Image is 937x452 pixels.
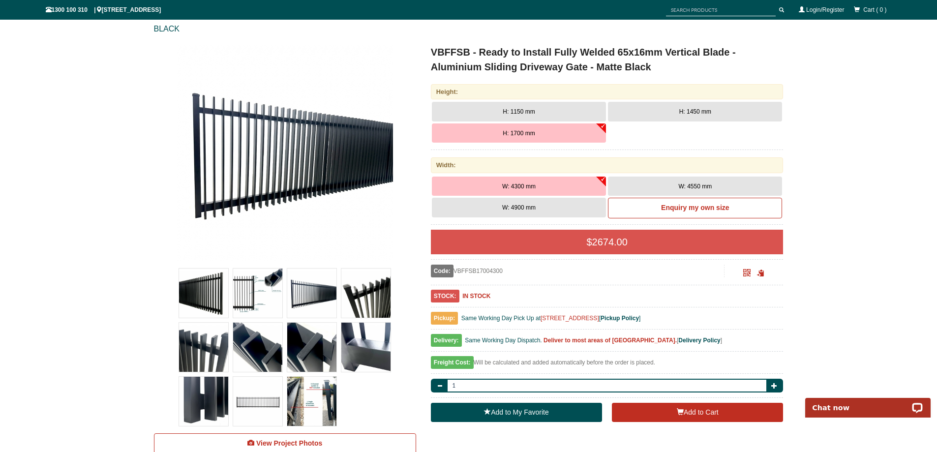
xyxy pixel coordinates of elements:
div: Will be calculated and added automatically before the order is placed. [431,357,784,374]
a: Add to My Favorite [431,403,602,422]
img: VBFFSB - Ready to Install Fully Welded 65x16mm Vertical Blade - Aluminium Sliding Driveway Gate -... [287,377,336,426]
button: H: 1150 mm [432,102,606,121]
img: VBFFSB - Ready to Install Fully Welded 65x16mm Vertical Blade - Aluminium Sliding Driveway Gate -... [179,323,228,372]
a: Enquiry my own size [608,198,782,218]
span: Same Working Day Pick Up at [ ] [461,315,641,322]
b: Deliver to most areas of [GEOGRAPHIC_DATA]. [544,337,677,344]
span: Code: [431,265,453,277]
a: Pickup Policy [601,315,639,322]
div: Width: [431,157,784,173]
button: H: 1450 mm [608,102,782,121]
a: Click to enlarge and scan to share. [743,271,751,277]
span: 2674.00 [592,237,628,247]
span: Freight Cost: [431,356,474,369]
span: Delivery: [431,334,462,347]
b: IN STOCK [462,293,490,300]
img: VBFFSB - Ready to Install Fully Welded 65x16mm Vertical Blade - Aluminium Sliding Driveway Gate -... [341,323,391,372]
div: [ ] [431,334,784,352]
a: [STREET_ADDRESS] [541,315,599,322]
button: H: 1700 mm [432,123,606,143]
button: W: 4550 mm [608,177,782,196]
h1: VBFFSB - Ready to Install Fully Welded 65x16mm Vertical Blade - Aluminium Sliding Driveway Gate -... [431,45,784,74]
span: STOCK: [431,290,459,302]
img: VBFFSB - Ready to Install Fully Welded 65x16mm Vertical Blade - Aluminium Sliding Driveway Gate -... [179,269,228,318]
img: VBFFSB - Ready to Install Fully Welded 65x16mm Vertical Blade - Aluminium Sliding Driveway Gate -... [287,269,336,318]
img: VBFFSB - Ready to Install Fully Welded 65x16mm Vertical Blade - Aluminium Sliding Driveway Gate -... [233,269,282,318]
a: Delivery Policy [678,337,720,344]
span: 1300 100 310 | [STREET_ADDRESS] [46,6,161,13]
img: VBFFSB - Ready to Install Fully Welded 65x16mm Vertical Blade - Aluminium Sliding Driveway Gate -... [179,377,228,426]
span: Pickup: [431,312,458,325]
span: H: 1450 mm [679,108,711,115]
img: VBFFSB - Ready to Install Fully Welded 65x16mm Vertical Blade - Aluminium Sliding Driveway Gate -... [233,377,282,426]
span: H: 1700 mm [503,130,535,137]
a: Login/Register [806,6,844,13]
span: W: 4900 mm [502,204,536,211]
iframe: LiveChat chat widget [799,387,937,418]
span: H: 1150 mm [503,108,535,115]
button: W: 4900 mm [432,198,606,217]
input: SEARCH PRODUCTS [666,4,776,16]
img: VBFFSB - Ready to Install Fully Welded 65x16mm Vertical Blade - Aluminium Sliding Driveway Gate -... [177,45,393,261]
div: VBFFSB17004300 [431,265,725,277]
img: VBFFSB - Ready to Install Fully Welded 65x16mm Vertical Blade - Aluminium Sliding Driveway Gate -... [341,269,391,318]
a: VBFFSB - Ready to Install Fully Welded 65x16mm Vertical Blade - Aluminium Sliding Driveway Gate -... [155,45,415,261]
span: Same Working Day Dispatch. [465,337,542,344]
div: $ [431,230,784,254]
button: Add to Cart [612,403,783,422]
button: W: 4300 mm [432,177,606,196]
div: > > > [154,1,784,45]
div: Height: [431,84,784,99]
span: View Project Photos [256,439,322,447]
span: W: 4550 mm [678,183,712,190]
span: Click to copy the URL [757,270,764,277]
span: W: 4300 mm [502,183,536,190]
span: Cart ( 0 ) [863,6,886,13]
img: VBFFSB - Ready to Install Fully Welded 65x16mm Vertical Blade - Aluminium Sliding Driveway Gate -... [233,323,282,372]
img: VBFFSB - Ready to Install Fully Welded 65x16mm Vertical Blade - Aluminium Sliding Driveway Gate -... [287,323,336,372]
b: Enquiry my own size [661,204,729,211]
